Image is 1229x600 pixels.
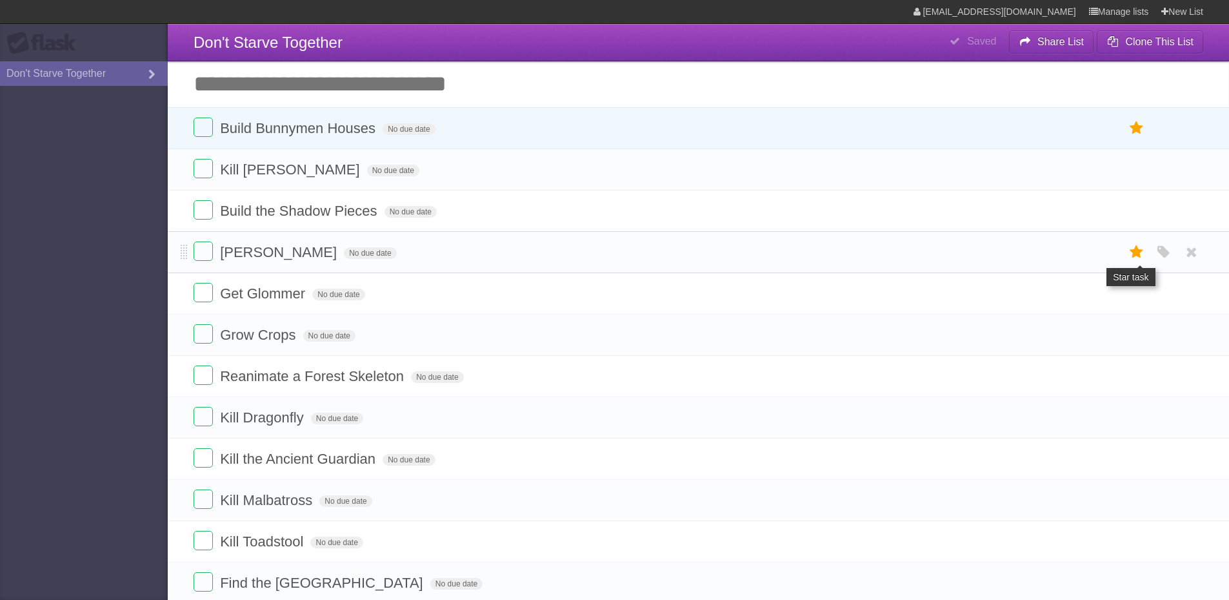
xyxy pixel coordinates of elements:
span: No due date [430,578,483,590]
label: Done [194,448,213,468]
span: Grow Crops [220,327,299,343]
label: Done [194,242,213,261]
span: Kill Malbatross [220,492,315,508]
label: Done [194,159,213,178]
span: Kill Dragonfly [220,409,307,426]
label: Done [194,366,213,385]
span: Find the [GEOGRAPHIC_DATA] [220,575,426,591]
label: Star task [1124,118,1149,139]
span: Don't Starve Together [194,34,343,51]
b: Clone This List [1125,36,1194,47]
span: No due date [311,413,363,424]
span: No due date [303,330,355,342]
span: No due date [319,495,372,507]
label: Done [194,118,213,137]
span: Kill [PERSON_NAME] [220,161,363,178]
span: No due date [312,289,365,300]
label: Done [194,572,213,592]
button: Share List [1009,30,1094,54]
label: Star task [1124,242,1149,263]
span: Get Glommer [220,285,308,302]
label: Done [194,407,213,426]
label: Done [194,531,213,550]
span: Build the Shadow Pieces [220,203,380,219]
label: Done [194,490,213,509]
span: No due date [383,454,435,466]
span: No due date [310,537,363,548]
label: Done [194,200,213,220]
button: Clone This List [1097,30,1203,54]
b: Share List [1037,36,1084,47]
label: Done [194,283,213,302]
span: Reanimate a Forest Skeleton [220,368,407,384]
span: Build Bunnymen Houses [220,120,379,136]
span: No due date [367,165,419,176]
span: Kill Toadstool [220,533,306,550]
span: No due date [344,247,396,259]
label: Done [194,324,213,344]
span: No due date [383,123,435,135]
span: No due date [411,371,463,383]
div: Flask [6,32,84,55]
span: Kill the Ancient Guardian [220,451,379,467]
b: Saved [967,36,996,47]
span: No due date [385,206,437,218]
span: [PERSON_NAME] [220,244,340,260]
